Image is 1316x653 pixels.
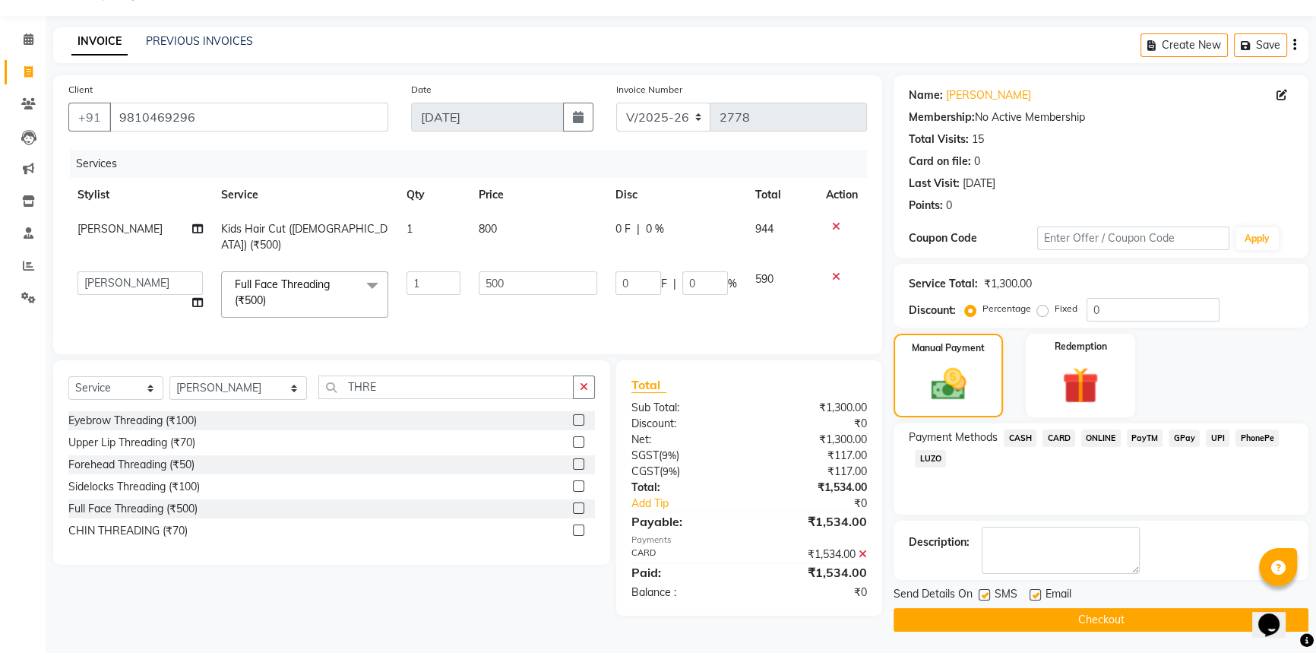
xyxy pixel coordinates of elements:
[68,457,195,473] div: Forehead Threading (₹50)
[963,176,995,192] div: [DATE]
[631,449,659,462] span: SGST
[68,83,93,97] label: Client
[1235,430,1279,447] span: PhonePe
[1081,430,1121,447] span: ONLINE
[68,501,198,517] div: Full Face Threading (₹500)
[909,154,971,170] div: Card on file:
[673,276,676,292] span: |
[661,276,667,292] span: F
[620,547,749,563] div: CARD
[749,400,878,416] div: ₹1,300.00
[909,132,969,147] div: Total Visits:
[212,178,397,212] th: Service
[909,109,975,125] div: Membership:
[318,376,574,399] input: Search or Scan
[78,222,163,236] span: [PERSON_NAME]
[909,430,998,445] span: Payment Methods
[817,178,867,212] th: Action
[68,523,188,539] div: CHIN THREADING (₹70)
[755,272,773,286] span: 590
[746,178,817,212] th: Total
[1042,430,1075,447] span: CARD
[909,176,960,192] div: Last Visit:
[1169,430,1200,447] span: GPay
[1235,227,1279,250] button: Apply
[620,432,749,448] div: Net:
[1055,302,1077,315] label: Fixed
[749,547,878,563] div: ₹1,534.00
[407,222,413,236] span: 1
[749,480,878,496] div: ₹1,534.00
[909,109,1293,125] div: No Active Membership
[909,534,970,550] div: Description:
[606,178,746,212] th: Disc
[995,586,1017,605] span: SMS
[620,400,749,416] div: Sub Total:
[749,585,878,601] div: ₹0
[770,496,878,512] div: ₹0
[749,448,878,464] div: ₹117.00
[946,87,1031,103] a: [PERSON_NAME]
[909,198,943,214] div: Points:
[631,464,660,478] span: CGST
[755,222,773,236] span: 944
[266,293,273,307] a: x
[749,464,878,480] div: ₹117.00
[909,303,956,319] div: Discount:
[146,34,253,48] a: PREVIOUS INVOICES
[912,341,985,355] label: Manual Payment
[620,585,749,601] div: Balance :
[620,496,771,512] a: Add Tip
[894,608,1308,632] button: Checkout
[1234,33,1287,57] button: Save
[894,586,973,605] span: Send Details On
[615,221,631,237] span: 0 F
[109,103,388,132] input: Search by Name/Mobile/Email/Code
[479,222,497,236] span: 800
[662,449,676,461] span: 9%
[1140,33,1228,57] button: Create New
[1206,430,1229,447] span: UPI
[616,83,682,97] label: Invoice Number
[909,87,943,103] div: Name:
[749,416,878,432] div: ₹0
[637,221,640,237] span: |
[71,28,128,55] a: INVOICE
[68,479,200,495] div: Sidelocks Threading (₹100)
[1127,430,1163,447] span: PayTM
[728,276,737,292] span: %
[68,413,197,429] div: Eyebrow Threading (₹100)
[1055,340,1107,353] label: Redemption
[620,512,749,531] div: Payable:
[620,416,749,432] div: Discount:
[68,178,212,212] th: Stylist
[1046,586,1071,605] span: Email
[411,83,432,97] label: Date
[397,178,470,212] th: Qty
[982,302,1031,315] label: Percentage
[974,154,980,170] div: 0
[221,222,388,252] span: Kids Hair Cut ([DEMOGRAPHIC_DATA]) (₹500)
[663,465,677,477] span: 9%
[68,435,195,451] div: Upper Lip Threading (₹70)
[909,230,1037,246] div: Coupon Code
[68,103,111,132] button: +91
[470,178,606,212] th: Price
[631,377,666,393] span: Total
[631,534,868,547] div: Payments
[1004,430,1036,447] span: CASH
[972,132,984,147] div: 15
[620,464,749,480] div: ( )
[749,563,878,582] div: ₹1,534.00
[620,480,749,496] div: Total:
[915,450,946,468] span: LUZO
[235,277,330,307] span: Full Face Threading (₹500)
[909,276,978,292] div: Service Total:
[620,448,749,464] div: ( )
[1051,363,1110,408] img: _gift.svg
[646,221,664,237] span: 0 %
[1252,592,1301,638] iframe: chat widget
[1037,227,1229,250] input: Enter Offer / Coupon Code
[620,563,749,582] div: Paid:
[920,364,977,404] img: _cash.svg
